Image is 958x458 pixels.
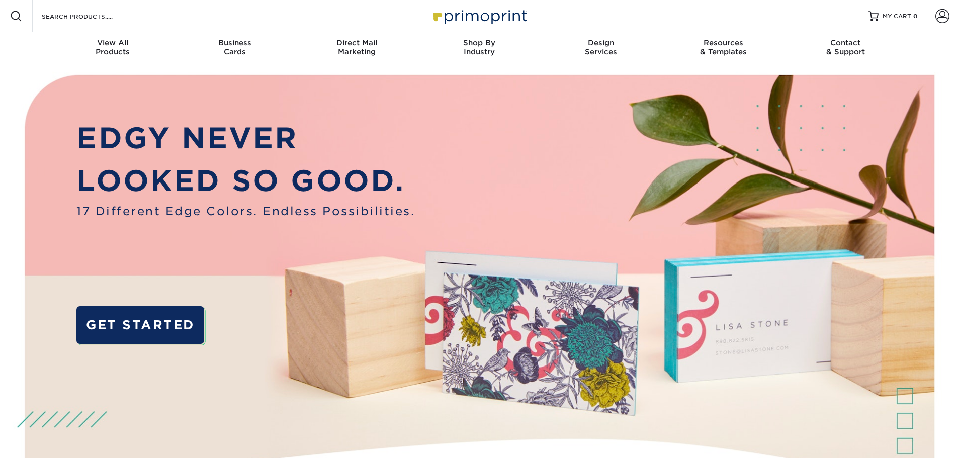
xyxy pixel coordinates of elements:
span: Contact [785,38,907,47]
a: Resources& Templates [662,32,785,64]
a: Direct MailMarketing [296,32,418,64]
span: Direct Mail [296,38,418,47]
a: Contact& Support [785,32,907,64]
p: EDGY NEVER [76,117,415,160]
div: & Support [785,38,907,56]
a: View AllProducts [52,32,174,64]
span: 17 Different Edge Colors. Endless Possibilities. [76,203,415,220]
div: Industry [418,38,540,56]
a: Shop ByIndustry [418,32,540,64]
p: LOOKED SO GOOD. [76,159,415,203]
input: SEARCH PRODUCTS..... [41,10,139,22]
span: Design [540,38,662,47]
span: Resources [662,38,785,47]
a: BusinessCards [173,32,296,64]
div: Marketing [296,38,418,56]
img: Primoprint [429,5,530,27]
span: Business [173,38,296,47]
span: 0 [913,13,918,20]
span: MY CART [883,12,911,21]
div: Products [52,38,174,56]
span: View All [52,38,174,47]
a: GET STARTED [76,306,204,344]
div: Cards [173,38,296,56]
span: Shop By [418,38,540,47]
div: Services [540,38,662,56]
a: DesignServices [540,32,662,64]
div: & Templates [662,38,785,56]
